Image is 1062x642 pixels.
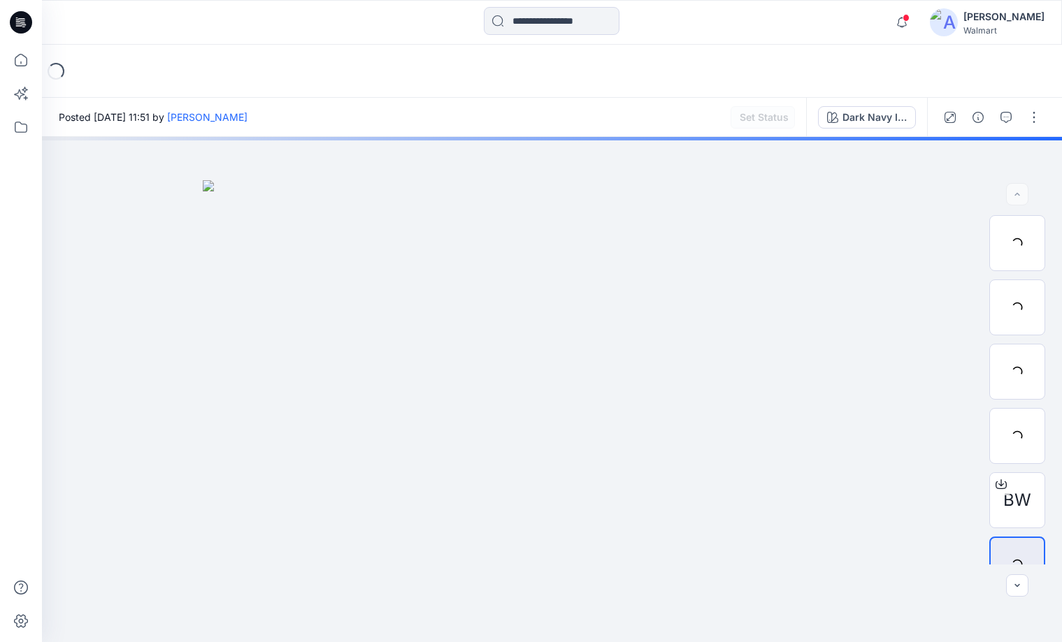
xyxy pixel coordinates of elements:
[842,110,907,125] div: Dark Navy Indigo Blue
[967,106,989,129] button: Details
[1003,488,1031,513] span: BW
[818,106,916,129] button: Dark Navy Indigo Blue
[963,8,1045,25] div: [PERSON_NAME]
[930,8,958,36] img: avatar
[963,25,1045,36] div: Walmart
[167,111,247,123] a: [PERSON_NAME]
[59,110,247,124] span: Posted [DATE] 11:51 by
